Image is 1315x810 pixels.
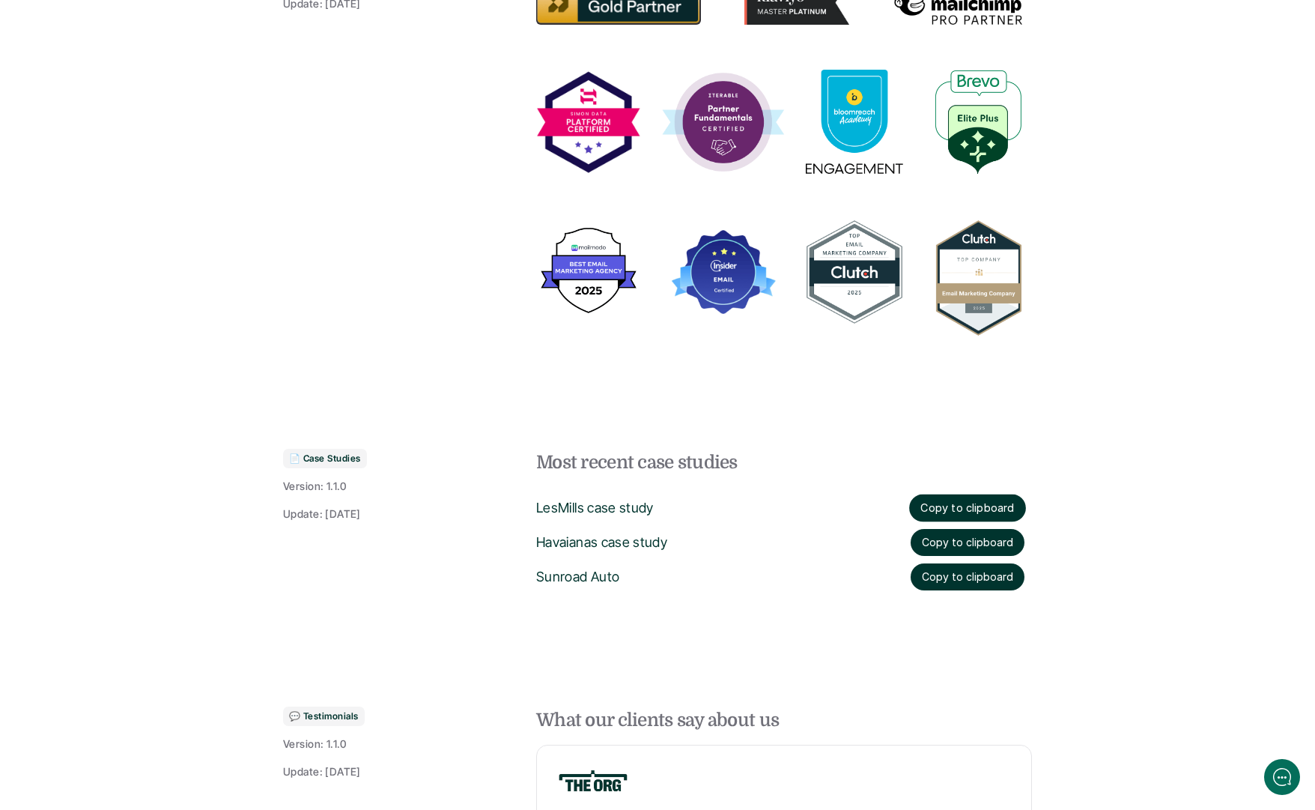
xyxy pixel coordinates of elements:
[909,495,1026,522] button: Copy to clipboard
[22,73,277,97] h1: Hi! Welcome to [GEOGRAPHIC_DATA].
[22,100,277,172] h2: Let us know if we can help with lifecycle marketing.
[289,453,361,464] p: 📄 Case Studies
[1264,759,1300,795] iframe: gist-messenger-bubble-iframe
[97,208,180,220] span: New conversation
[536,569,619,584] a: Sunroad Auto
[911,563,1024,590] button: Copy to clipboard
[283,507,361,522] p: Update: [DATE]
[536,223,641,319] img: Best Email Marketing Agency 2025 - Recognized by Mailmodo
[536,449,986,476] h5: Most recent case studies
[283,737,347,752] p: Version: 1.1.0
[536,707,986,734] h5: What our clients say about us
[283,479,347,495] p: Version: 1.1.0
[289,711,359,722] p: 💬 Testimonials
[536,500,654,516] a: LesMills case study
[536,534,667,550] a: Havaianas case study
[911,529,1024,556] button: Copy to clipboard
[283,764,361,780] p: Update: [DATE]
[23,199,276,229] button: New conversation
[125,524,189,534] span: We run on Gist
